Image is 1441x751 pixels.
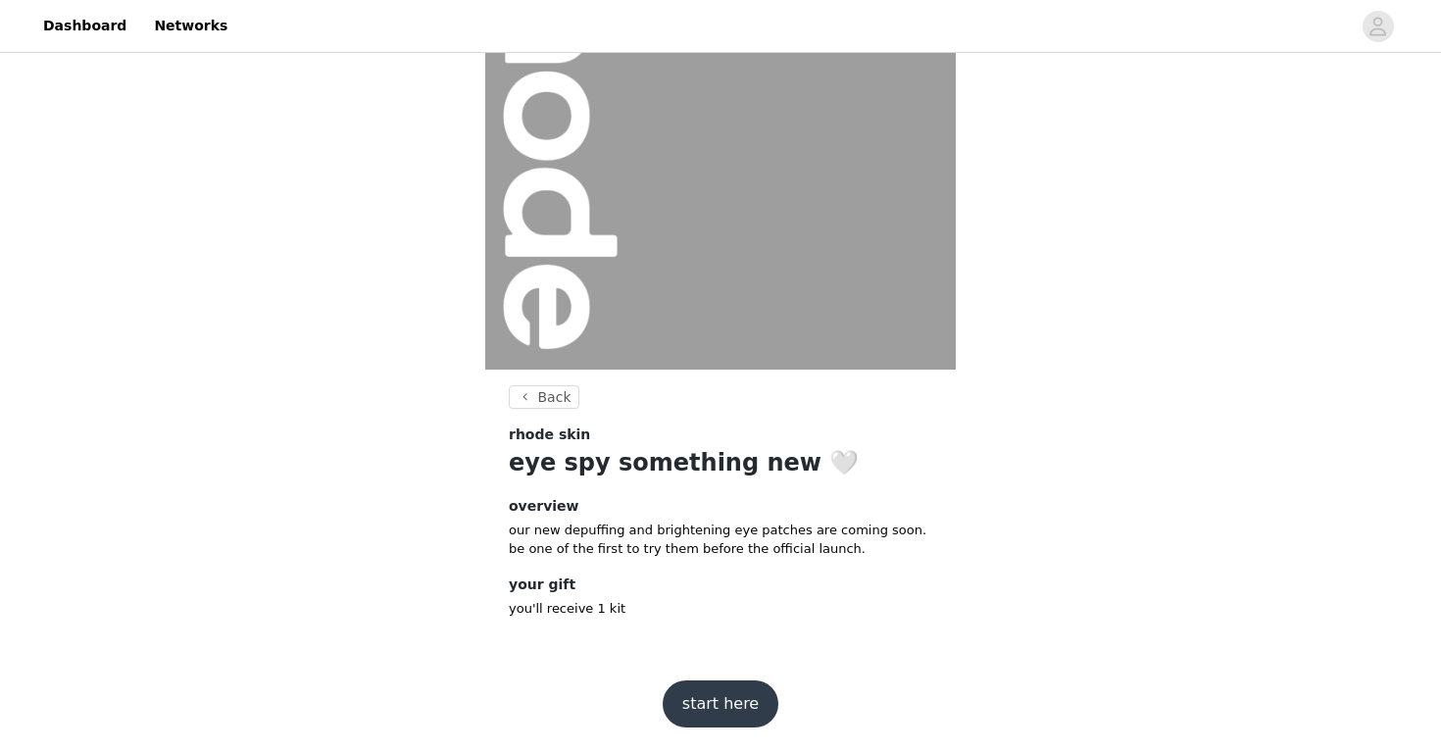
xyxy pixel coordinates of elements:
[1368,11,1387,42] div: avatar
[663,680,778,727] button: start here
[509,521,932,559] p: our new depuffing and brightening eye patches are coming soon. be one of the first to try them be...
[509,445,932,480] h1: eye spy something new 🤍
[509,425,590,445] span: rhode skin
[31,4,138,48] a: Dashboard
[142,4,239,48] a: Networks
[509,575,932,595] h4: your gift
[509,599,932,619] p: you'll receive 1 kit
[509,385,579,409] button: Back
[509,496,932,517] h4: overview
